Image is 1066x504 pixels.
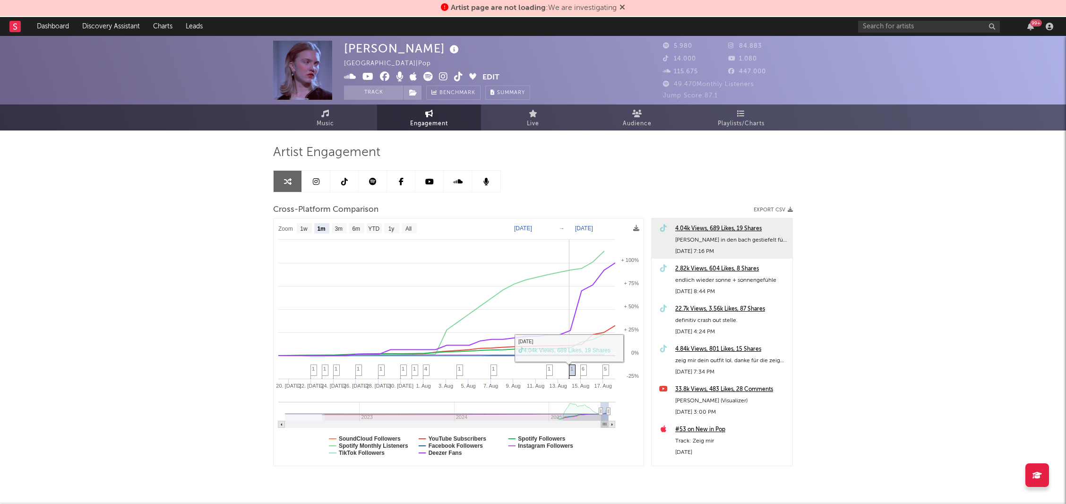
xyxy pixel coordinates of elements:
span: 14.000 [663,56,696,62]
a: 22.7k Views, 3.56k Likes, 87 Shares [675,304,788,315]
text: YouTube Subscribers [429,435,487,442]
span: Live [527,118,539,130]
span: 1 [379,366,382,372]
text: 1w [300,226,308,232]
span: Playlists/Charts [718,118,765,130]
text: Spotify Monthly Listeners [339,443,408,449]
text: 22. [DATE] [299,383,324,389]
span: 447.000 [728,69,766,75]
text: + 50% [624,304,639,309]
button: Summary [485,86,530,100]
a: Charts [146,17,179,36]
div: Track: Zeig mir [675,435,788,447]
span: 1 [570,366,573,372]
text: → [559,225,565,232]
input: Search for artists [858,21,1000,33]
text: 13. Aug [550,383,567,389]
div: definitiv crash out stelle. [675,315,788,326]
a: Live [481,104,585,130]
span: 1 [402,366,404,372]
span: Artist page are not loading [451,4,546,12]
text: 20. [DATE] [276,383,301,389]
text: + 100% [621,257,639,263]
div: [DATE] 7:34 PM [675,366,788,378]
text: 26. [DATE] [344,383,369,389]
a: Dashboard [30,17,76,36]
a: Playlists/Charts [689,104,793,130]
span: 84.883 [728,43,762,49]
div: [DATE] 7:16 PM [675,246,788,257]
div: [DATE] 8:44 PM [675,286,788,297]
a: 4.84k Views, 801 Likes, 15 Shares [675,344,788,355]
text: SoundCloud Followers [339,435,401,442]
span: 49.470 Monthly Listeners [663,81,754,87]
span: 1.080 [728,56,757,62]
div: [DATE] 3:00 PM [675,407,788,418]
text: 7. Aug [483,383,498,389]
text: Zoom [278,226,293,232]
text: + 25% [624,327,639,332]
text: 1m [317,226,325,232]
text: YTD [368,226,379,232]
a: #53 on New in Pop [675,424,788,435]
span: Engagement [410,118,448,130]
a: Benchmark [426,86,481,100]
text: 11. Aug [527,383,544,389]
text: 28. [DATE] [366,383,391,389]
span: 1 [335,366,337,372]
div: [GEOGRAPHIC_DATA] | Pop [344,58,442,70]
span: 6 [582,366,585,372]
text: Instagram Followers [518,443,573,449]
span: Summary [497,90,525,96]
div: [DATE] 4:24 PM [675,326,788,338]
a: Engagement [377,104,481,130]
span: 1 [413,366,416,372]
span: 1 [458,366,461,372]
span: 4 [424,366,427,372]
span: 5 [604,366,607,372]
a: Discovery Assistant [76,17,146,36]
div: 2.82k Views, 604 Likes, 8 Shares [675,263,788,275]
span: Artist Engagement [273,147,380,158]
text: Spotify Followers [518,435,565,442]
div: 99 + [1030,19,1042,26]
text: 9. Aug [506,383,521,389]
text: 17. Aug [594,383,612,389]
a: 33.8k Views, 483 Likes, 28 Comments [675,384,788,395]
text: Facebook Followers [429,443,483,449]
a: 4.04k Views, 689 Likes, 19 Shares [675,223,788,235]
text: -25% [627,373,639,379]
span: : We are investigating [451,4,617,12]
text: 0% [631,350,639,356]
span: Music [317,118,334,130]
span: 1 [357,366,360,372]
text: 5. Aug [461,383,475,389]
div: zeig mir dein outfit lol. danke für die zeig mir-liebe <33 #newmusic #wuhluhwuh [675,355,788,366]
span: 1 [492,366,495,372]
span: 115.675 [663,69,698,75]
text: + 75% [624,280,639,286]
text: TikTok Followers [339,450,385,456]
button: Track [344,86,403,100]
a: Audience [585,104,689,130]
text: 1. Aug [416,383,430,389]
a: Music [273,104,377,130]
text: 3m [335,226,343,232]
div: [PERSON_NAME] in den bach gestiefelt für das neue lied 🤠 [675,235,788,246]
text: 30. [DATE] [388,383,413,389]
div: [PERSON_NAME] (Visualizer) [675,395,788,407]
span: Cross-Platform Comparison [273,204,378,216]
span: Jump Score: 87.1 [663,93,718,99]
div: [PERSON_NAME] [344,41,461,56]
text: [DATE] [514,225,532,232]
text: 1y [388,226,395,232]
div: #91 on New Music Daily [675,464,788,476]
span: 1 [312,366,315,372]
text: Deezer Fans [429,450,462,456]
button: 99+ [1027,23,1034,30]
text: 15. Aug [572,383,589,389]
div: endlich wieder sonne + sonnengefühle [675,275,788,286]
